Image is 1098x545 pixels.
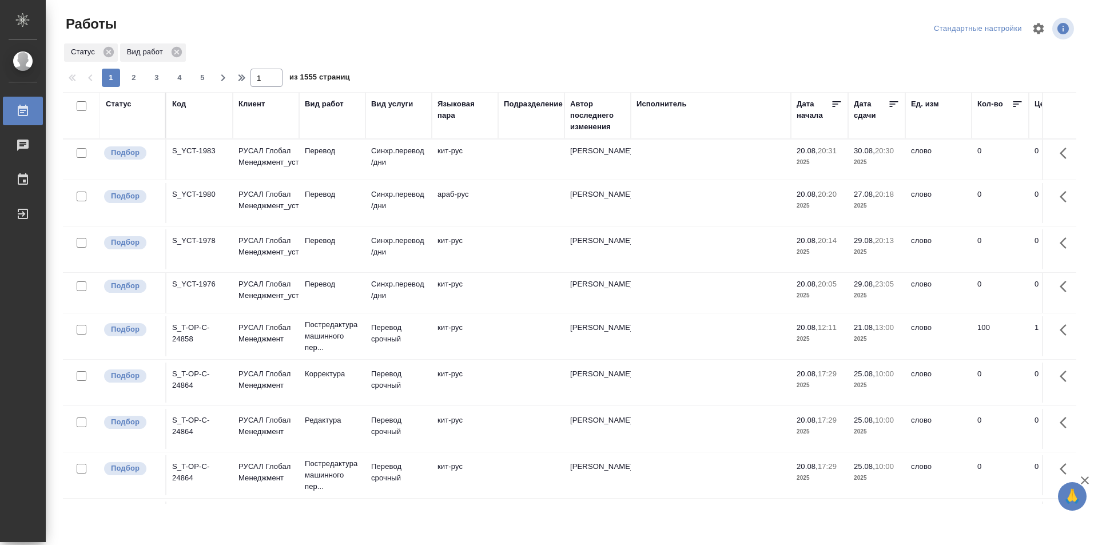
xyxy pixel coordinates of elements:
[818,280,837,288] p: 20:05
[931,20,1025,38] div: split button
[854,290,900,301] p: 2025
[905,409,972,449] td: слово
[103,145,160,161] div: Можно подбирать исполнителей
[103,368,160,384] div: Можно подбирать исполнителей
[564,140,631,180] td: [PERSON_NAME]
[238,322,293,345] p: РУСАЛ Глобал Менеджмент
[371,235,426,258] p: Синхр.перевод /дни
[797,280,818,288] p: 20.08,
[1053,229,1080,257] button: Здесь прячутся важные кнопки
[371,145,426,168] p: Синхр.перевод /дни
[818,416,837,424] p: 17:29
[875,190,894,198] p: 20:18
[854,157,900,168] p: 2025
[797,462,818,471] p: 20.08,
[432,409,498,449] td: кит-рус
[854,200,900,212] p: 2025
[905,316,972,356] td: слово
[854,280,875,288] p: 29.08,
[875,236,894,245] p: 20:13
[432,140,498,180] td: кит-рус
[905,273,972,313] td: слово
[972,363,1029,403] td: 0
[797,472,842,484] p: 2025
[432,229,498,269] td: кит-рус
[63,15,117,33] span: Работы
[875,416,894,424] p: 10:00
[172,98,186,110] div: Код
[103,279,160,294] div: Можно подбирать исполнителей
[172,189,227,200] div: S_YCT-1980
[854,369,875,378] p: 25.08,
[172,279,227,290] div: S_YCT-1976
[103,461,160,476] div: Можно подбирать исполнителей
[1052,18,1076,39] span: Посмотреть информацию
[875,369,894,378] p: 10:00
[564,183,631,223] td: [PERSON_NAME]
[1029,273,1086,313] td: 0
[797,236,818,245] p: 20.08,
[111,147,140,158] p: Подбор
[125,72,143,83] span: 2
[432,502,498,542] td: кит-рус
[818,190,837,198] p: 20:20
[238,415,293,437] p: РУСАЛ Глобал Менеджмент
[103,189,160,204] div: Можно подбирать исполнителей
[1029,502,1086,542] td: 0
[305,319,360,353] p: Постредактура машинного пер...
[797,426,842,437] p: 2025
[103,235,160,250] div: Можно подбирать исполнителей
[818,369,837,378] p: 17:29
[1053,273,1080,300] button: Здесь прячутся важные кнопки
[797,200,842,212] p: 2025
[854,462,875,471] p: 25.08,
[170,72,189,83] span: 4
[875,462,894,471] p: 10:00
[972,455,1029,495] td: 0
[875,280,894,288] p: 23:05
[238,98,265,110] div: Клиент
[854,472,900,484] p: 2025
[797,323,818,332] p: 20.08,
[172,415,227,437] div: S_T-OP-C-24864
[564,316,631,356] td: [PERSON_NAME]
[111,237,140,248] p: Подбор
[432,316,498,356] td: кит-рус
[64,43,118,62] div: Статус
[1053,409,1080,436] button: Здесь прячутся важные кнопки
[977,98,1003,110] div: Кол-во
[193,72,212,83] span: 5
[564,363,631,403] td: [PERSON_NAME]
[111,190,140,202] p: Подбор
[432,183,498,223] td: араб-рус
[371,415,426,437] p: Перевод срочный
[148,72,166,83] span: 3
[120,43,186,62] div: Вид работ
[371,322,426,345] p: Перевод срочный
[170,69,189,87] button: 4
[305,415,360,426] p: Редактура
[636,98,687,110] div: Исполнитель
[305,368,360,380] p: Корректура
[125,69,143,87] button: 2
[172,145,227,157] div: S_YCT-1983
[238,235,293,258] p: РУСАЛ Глобал Менеджмент_уст
[797,380,842,391] p: 2025
[1029,183,1086,223] td: 0
[905,363,972,403] td: слово
[305,145,360,157] p: Перевод
[504,98,563,110] div: Подразделение
[875,146,894,155] p: 20:30
[305,279,360,290] p: Перевод
[854,190,875,198] p: 27.08,
[905,455,972,495] td: слово
[432,363,498,403] td: кит-рус
[148,69,166,87] button: 3
[854,246,900,258] p: 2025
[1029,363,1086,403] td: 0
[437,98,492,121] div: Языковая пара
[103,322,160,337] div: Можно подбирать исполнителей
[854,416,875,424] p: 25.08,
[1053,183,1080,210] button: Здесь прячутся важные кнопки
[172,461,227,484] div: S_T-OP-C-24864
